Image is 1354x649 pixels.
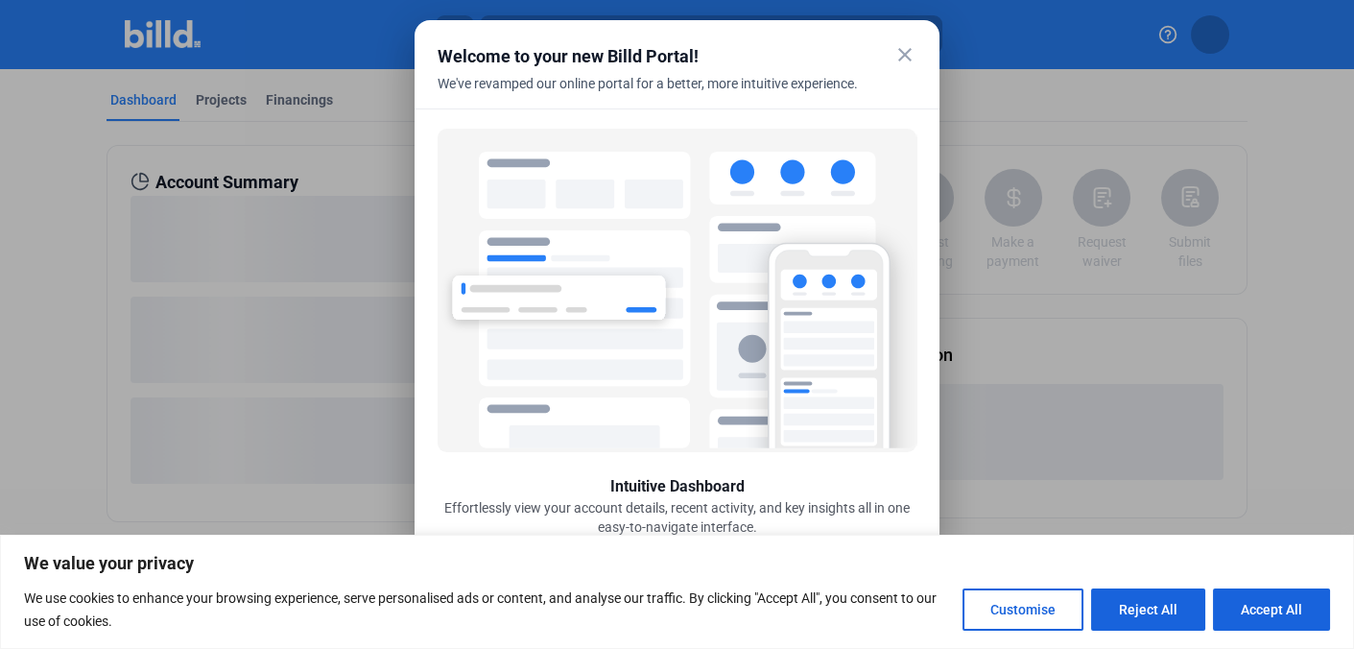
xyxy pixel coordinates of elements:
div: Welcome to your new Billd Portal! [438,43,868,70]
p: We value your privacy [24,552,1330,575]
div: Intuitive Dashboard [610,475,745,498]
button: Customise [962,589,1083,631]
button: Accept All [1213,589,1330,631]
button: Reject All [1091,589,1205,631]
mat-icon: close [893,43,916,66]
div: We've revamped our online portal for a better, more intuitive experience. [438,74,868,116]
div: Effortlessly view your account details, recent activity, and key insights all in one easy-to-navi... [438,498,916,537]
p: We use cookies to enhance your browsing experience, serve personalised ads or content, and analys... [24,587,948,633]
